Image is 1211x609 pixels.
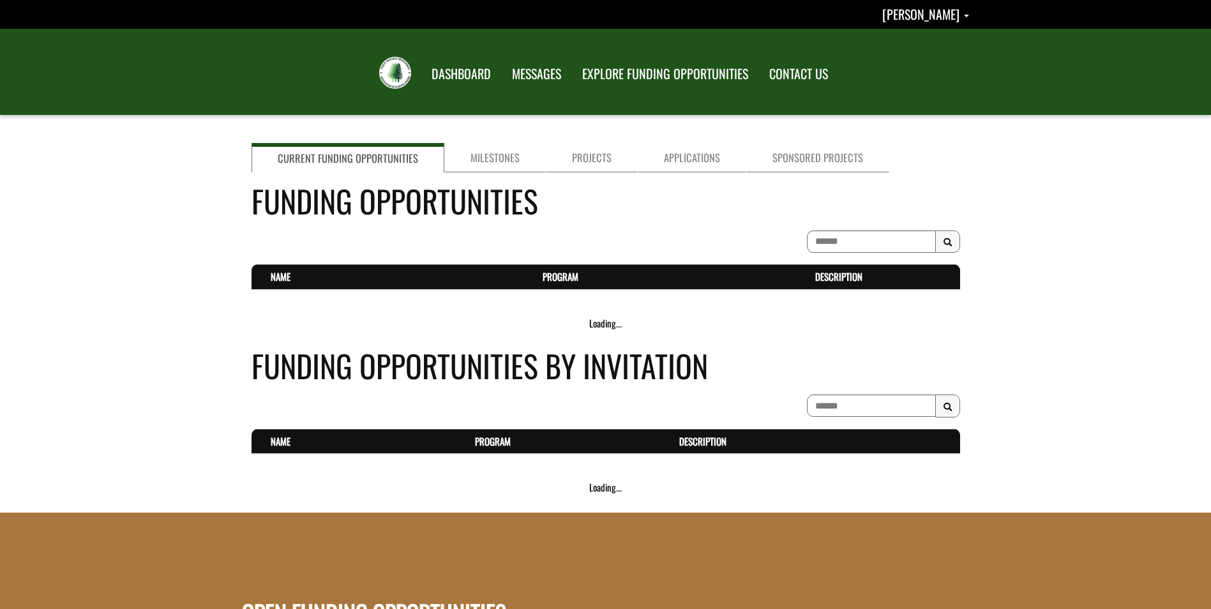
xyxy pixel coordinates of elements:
[573,58,758,90] a: EXPLORE FUNDING OPPORTUNITIES
[935,230,960,253] button: Search Results
[444,143,546,172] a: Milestones
[679,434,726,448] a: Description
[252,343,960,388] h4: Funding Opportunities By Invitation
[882,4,969,24] a: Caitlin Miller
[807,230,936,253] input: To search on partial text, use the asterisk (*) wildcard character.
[638,143,746,172] a: Applications
[815,269,862,283] a: Description
[271,434,290,448] a: Name
[252,317,960,330] div: Loading...
[475,434,511,448] a: Program
[807,395,936,417] input: To search on partial text, use the asterisk (*) wildcard character.
[543,269,578,283] a: Program
[746,143,889,172] a: Sponsored Projects
[933,429,960,454] th: Actions
[252,178,960,223] h4: Funding Opportunities
[935,395,960,417] button: Search Results
[420,54,838,90] nav: Main Navigation
[546,143,638,172] a: Projects
[271,269,290,283] a: Name
[422,58,500,90] a: DASHBOARD
[882,4,959,24] span: [PERSON_NAME]
[502,58,571,90] a: MESSAGES
[252,143,444,172] a: Current Funding Opportunities
[379,57,411,89] img: FRIAA Submissions Portal
[760,58,838,90] a: CONTACT US
[252,481,960,494] div: Loading...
